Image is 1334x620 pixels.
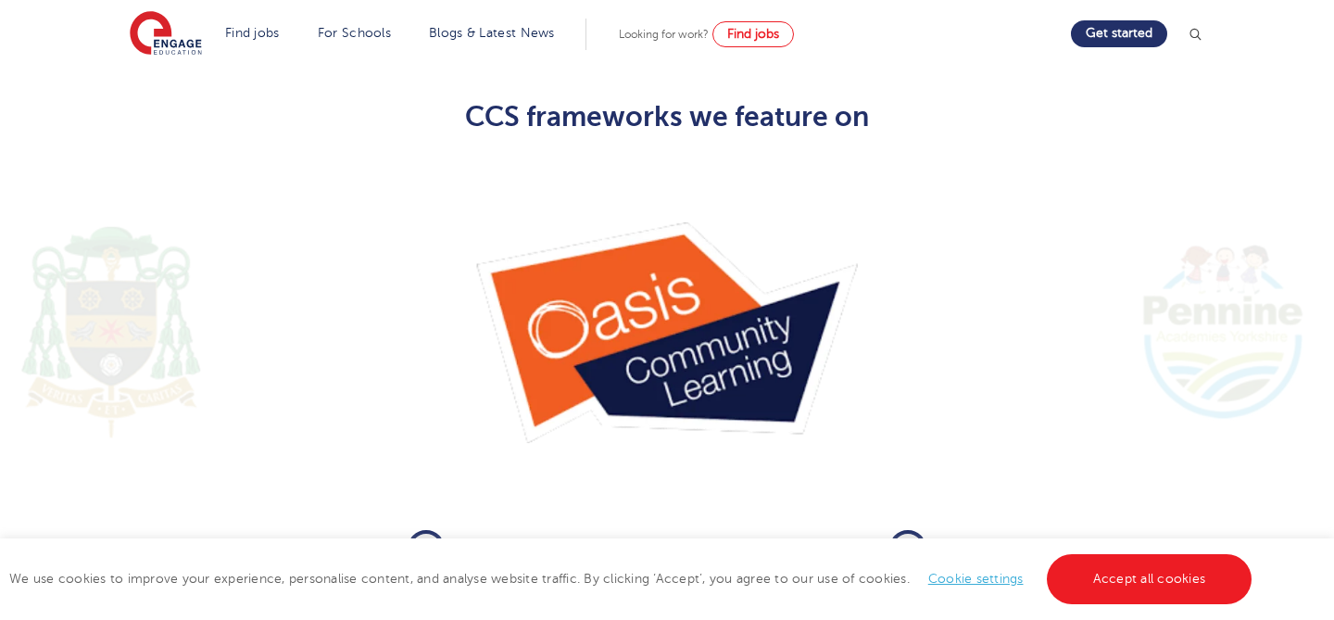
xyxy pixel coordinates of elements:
a: Find jobs [225,26,280,40]
span: We use cookies to improve your experience, personalise content, and analyse website traffic. By c... [9,572,1256,586]
img: Engage Education [130,11,202,57]
a: Blogs & Latest News [429,26,555,40]
span: Looking for work? [619,28,709,41]
span: 24 [675,536,700,561]
a: Cookie settings [928,572,1024,586]
a: Get started [1071,20,1167,47]
a: Accept all cookies [1047,554,1252,604]
span: / [658,536,675,561]
span: 21 [635,536,658,561]
a: Find jobs [712,21,794,47]
h2: CCS frameworks we feature on [213,101,1122,133]
span: Find jobs [727,27,779,41]
a: For Schools [318,26,391,40]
